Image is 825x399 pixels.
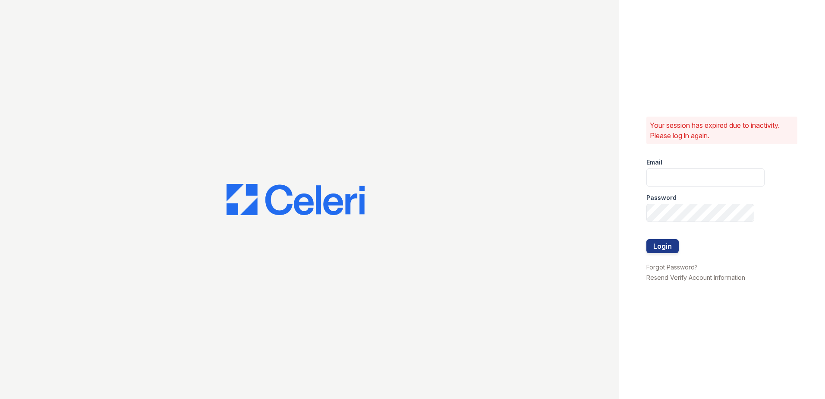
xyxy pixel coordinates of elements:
[646,263,698,271] a: Forgot Password?
[646,158,662,167] label: Email
[227,184,365,215] img: CE_Logo_Blue-a8612792a0a2168367f1c8372b55b34899dd931a85d93a1a3d3e32e68fde9ad4.png
[646,274,745,281] a: Resend Verify Account Information
[646,239,679,253] button: Login
[646,193,677,202] label: Password
[650,120,794,141] p: Your session has expired due to inactivity. Please log in again.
